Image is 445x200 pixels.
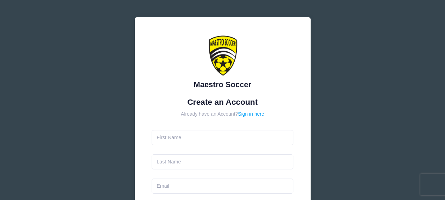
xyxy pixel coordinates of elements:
[202,34,244,77] img: Maestro Soccer
[152,110,293,118] div: Already have an Account?
[152,97,293,107] h1: Create an Account
[152,179,293,194] input: Email
[152,130,293,145] input: First Name
[152,79,293,90] div: Maestro Soccer
[152,154,293,169] input: Last Name
[238,111,264,117] a: Sign in here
